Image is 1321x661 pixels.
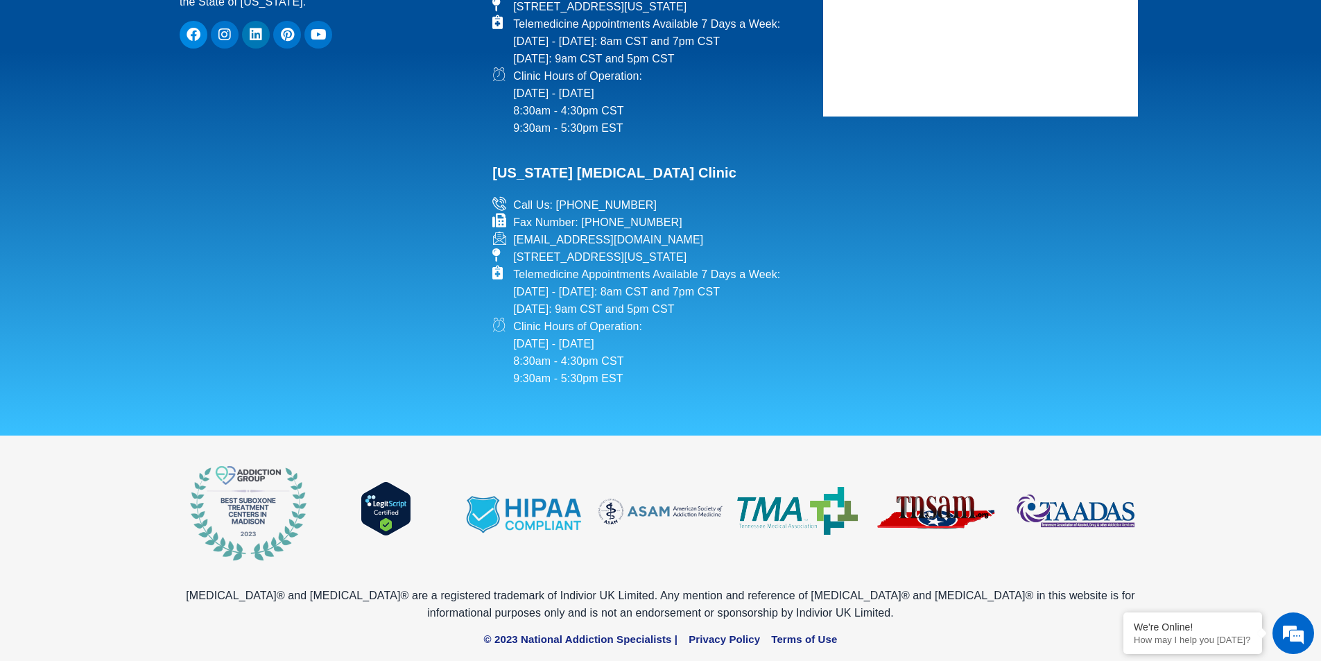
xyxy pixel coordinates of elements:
span: Telemedicine Appointments Available 7 Days a Week: [DATE] - [DATE]: 8am CST and 7pm CST [DATE]: 9... [510,266,780,318]
p: How may I help you today? [1134,635,1252,645]
img: Verify Approval for www.nationaladdictionspecialists.com [361,481,411,536]
img: ASAM (American Society of Addiction Medicine) [598,499,722,524]
span: Fax Number: [PHONE_NUMBER] [510,214,682,231]
a: Privacy Policy [689,632,760,648]
span: Clinic Hours of Operation: [DATE] - [DATE] 8:30am - 4:30pm CST 9:30am - 5:30pm EST [510,318,642,387]
span: Clinic Hours of Operation: [DATE] - [DATE] 8:30am - 4:30pm CST 9:30am - 5:30pm EST [510,67,642,137]
div: We're Online! [1134,621,1252,633]
a: Verify LegitScript Approval for www.nationaladdictionspecialists.com [361,526,411,538]
img: hipaa compliant suboxone clinic telemdicine [461,486,585,538]
span: [EMAIL_ADDRESS][DOMAIN_NAME] [510,231,703,248]
span: © 2023 National Addiction Specialists | [484,632,678,648]
img: Tennessee Society of Addiction Medicine [874,490,997,532]
span: Telemedicine Appointments Available 7 Days a Week: [DATE] - [DATE]: 8am CST and 7pm CST [DATE]: 9... [510,15,780,67]
div: Navigation go back [15,71,36,92]
textarea: Type your message and hit 'Enter' [7,379,264,427]
div: Minimize live chat window [227,7,261,40]
span: [STREET_ADDRESS][US_STATE] [510,248,687,266]
span: We're online! [80,175,191,315]
p: [MEDICAL_DATA]® and [MEDICAL_DATA]® are a registered trademark of Indivior UK Limited. Any mentio... [173,587,1148,621]
span: Call Us: [PHONE_NUMBER] [510,196,657,214]
a: Fax Number: [PHONE_NUMBER] [492,214,806,231]
a: Call Us: [PHONE_NUMBER] [492,196,806,214]
a: Terms of Use [771,632,837,648]
h2: [US_STATE] [MEDICAL_DATA] Clinic [492,137,806,185]
div: Chat with us now [93,73,254,91]
img: Tennessee Medical Association [737,487,858,535]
